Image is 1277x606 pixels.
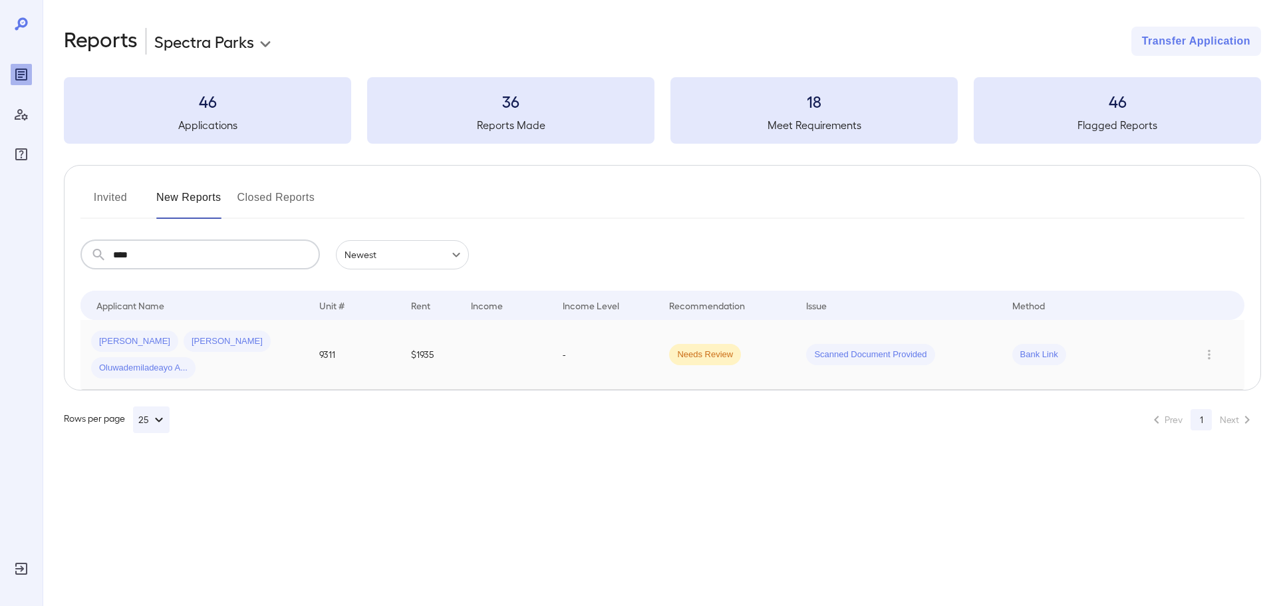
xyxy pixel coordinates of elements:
td: $1935 [400,320,461,390]
div: Rows per page [64,406,170,433]
div: Unit # [319,297,345,313]
span: Needs Review [669,349,741,361]
span: Bank Link [1012,349,1066,361]
h3: 46 [974,90,1261,112]
span: [PERSON_NAME] [184,335,271,348]
div: Newest [336,240,469,269]
span: [PERSON_NAME] [91,335,178,348]
h3: 46 [64,90,351,112]
div: Income [471,297,503,313]
h5: Flagged Reports [974,117,1261,133]
div: Recommendation [669,297,745,313]
button: New Reports [156,187,221,219]
span: Scanned Document Provided [806,349,934,361]
div: FAQ [11,144,32,165]
div: Applicant Name [96,297,164,313]
button: Transfer Application [1131,27,1261,56]
nav: pagination navigation [1143,409,1261,430]
div: Log Out [11,558,32,579]
h3: 36 [367,90,654,112]
td: - [552,320,659,390]
h3: 18 [670,90,958,112]
h5: Reports Made [367,117,654,133]
h5: Meet Requirements [670,117,958,133]
div: Issue [806,297,827,313]
button: page 1 [1191,409,1212,430]
span: Oluwademiladeayo A... [91,362,196,375]
div: Rent [411,297,432,313]
h5: Applications [64,117,351,133]
div: Method [1012,297,1045,313]
summary: 46Applications36Reports Made18Meet Requirements46Flagged Reports [64,77,1261,144]
button: Closed Reports [237,187,315,219]
button: 25 [133,406,170,433]
p: Spectra Parks [154,31,254,52]
div: Manage Users [11,104,32,125]
h2: Reports [64,27,138,56]
div: Reports [11,64,32,85]
button: Row Actions [1199,344,1220,365]
td: 9311 [309,320,400,390]
button: Invited [80,187,140,219]
div: Income Level [563,297,619,313]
